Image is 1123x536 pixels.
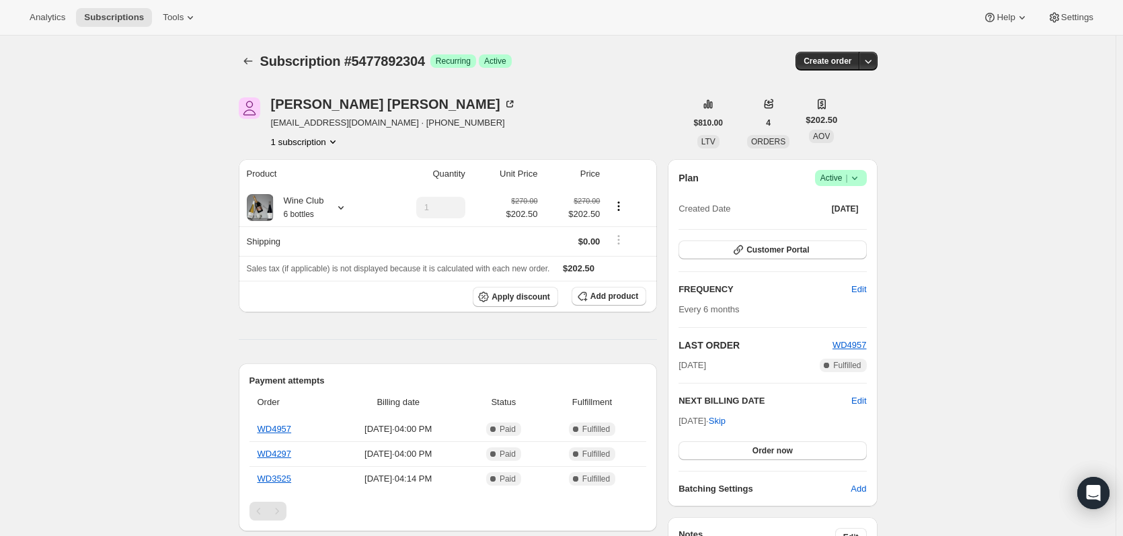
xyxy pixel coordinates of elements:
[239,52,258,71] button: Subscriptions
[271,135,340,148] button: Product actions
[546,396,638,409] span: Fulfillment
[833,360,861,371] span: Fulfilled
[506,208,537,221] span: $202.50
[701,137,715,146] span: LTV
[572,287,646,306] button: Add product
[84,12,144,23] span: Subscriptions
[563,263,594,273] span: $202.50
[239,159,379,189] th: Product
[746,244,809,255] span: Customer Portal
[249,374,647,388] h2: Payment attempts
[824,199,867,218] button: [DATE]
[796,52,859,71] button: Create order
[30,12,65,23] span: Analytics
[804,56,851,66] span: Create order
[679,359,706,372] span: [DATE]
[335,422,461,436] span: [DATE] · 04:00 PM
[500,449,516,459] span: Paid
[541,159,604,189] th: Price
[686,114,731,132] button: $810.00
[379,159,469,189] th: Quantity
[820,171,861,185] span: Active
[582,449,610,459] span: Fulfilled
[258,424,292,434] a: WD4957
[679,283,851,296] h2: FREQUENCY
[249,388,332,417] th: Order
[582,424,610,435] span: Fulfilled
[813,132,830,141] span: AOV
[271,97,516,111] div: [PERSON_NAME] [PERSON_NAME]
[274,194,324,221] div: Wine Club
[249,502,647,521] nav: Pagination
[545,208,600,221] span: $202.50
[843,478,874,500] button: Add
[436,56,471,66] span: Recurring
[679,339,832,352] h2: LAST ORDER
[832,340,867,350] a: WD4957
[574,197,600,205] small: $270.00
[832,204,859,214] span: [DATE]
[511,197,537,205] small: $270.00
[76,8,152,27] button: Subscriptions
[608,199,629,214] button: Product actions
[247,194,274,221] img: product img
[843,279,874,300] button: Edit
[247,264,550,273] span: Sales tax (if applicable) is not displayed because it is calculated with each new order.
[997,12,1015,23] span: Help
[752,445,793,456] span: Order now
[679,240,866,259] button: Customer Portal
[694,118,723,128] span: $810.00
[578,236,601,247] span: $0.00
[590,291,638,302] span: Add product
[469,396,538,409] span: Status
[766,118,771,128] span: 4
[582,474,610,484] span: Fulfilled
[679,441,866,460] button: Order now
[258,474,292,484] a: WD3525
[679,202,730,216] span: Created Date
[701,410,734,432] button: Skip
[239,97,260,119] span: Alan Miller
[500,474,516,484] span: Paid
[492,292,550,302] span: Apply discount
[500,424,516,435] span: Paid
[155,8,205,27] button: Tools
[22,8,73,27] button: Analytics
[751,137,785,146] span: ORDERS
[258,449,292,459] a: WD4297
[832,339,867,352] button: WD4957
[709,414,726,428] span: Skip
[335,472,461,486] span: [DATE] · 04:14 PM
[335,396,461,409] span: Billing date
[975,8,1036,27] button: Help
[679,171,699,185] h2: Plan
[484,56,506,66] span: Active
[679,482,851,496] h6: Batching Settings
[239,226,379,256] th: Shipping
[851,283,866,296] span: Edit
[1077,477,1110,509] div: Open Intercom Messenger
[845,173,847,183] span: |
[1040,8,1101,27] button: Settings
[1061,12,1093,23] span: Settings
[851,482,866,496] span: Add
[806,114,837,127] span: $202.50
[260,54,425,69] span: Subscription #5477892304
[851,394,866,408] button: Edit
[284,210,314,219] small: 6 bottles
[679,416,726,426] span: [DATE] ·
[335,447,461,461] span: [DATE] · 04:00 PM
[473,287,558,307] button: Apply discount
[758,114,779,132] button: 4
[163,12,184,23] span: Tools
[679,394,851,408] h2: NEXT BILLING DATE
[469,159,542,189] th: Unit Price
[679,304,739,314] span: Every 6 months
[271,116,516,130] span: [EMAIL_ADDRESS][DOMAIN_NAME] · [PHONE_NUMBER]
[608,232,629,247] button: Shipping actions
